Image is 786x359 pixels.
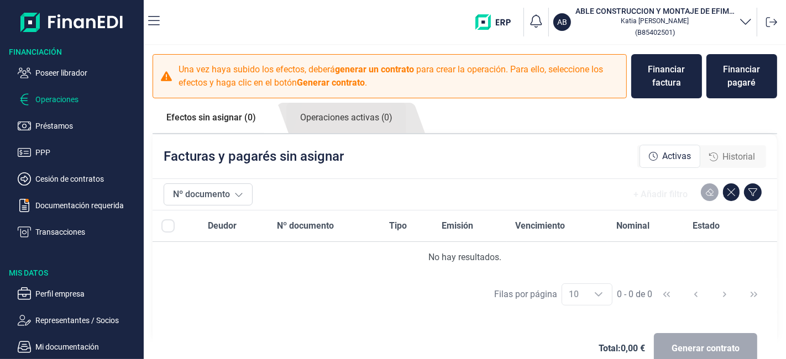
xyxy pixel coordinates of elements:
p: Préstamos [35,119,139,133]
div: Financiar pagaré [715,63,768,89]
p: Operaciones [35,93,139,106]
button: Perfil empresa [18,287,139,300]
h3: ABLE CONSTRUCCION Y MONTAJE DE EFIMEROS SL [575,6,735,17]
div: All items unselected [161,219,175,233]
button: PPP [18,146,139,159]
span: Total: 0,00 € [599,342,645,355]
button: Previous Page [683,281,709,308]
p: Mi documentación [35,340,139,353]
div: Financiar factura [640,63,693,89]
b: generar un contrato [335,64,414,75]
div: No hay resultados. [161,251,768,264]
button: Documentación requerida [18,199,139,212]
p: AB [557,17,567,28]
button: Nº documento [164,183,253,205]
span: Nominal [616,219,649,233]
div: Filas por página [494,288,557,301]
p: Una vez haya subido los efectos, deberá para crear la operación. Para ello, seleccione los efecto... [179,63,620,89]
button: Financiar factura [631,54,702,98]
button: Next Page [711,281,738,308]
span: 0 - 0 de 0 [617,290,652,299]
small: Copiar cif [635,28,675,36]
p: Facturas y pagarés sin asignar [164,147,344,165]
button: First Page [653,281,680,308]
span: Estado [693,219,720,233]
button: Representantes / Socios [18,314,139,327]
span: Deudor [208,219,237,233]
button: Financiar pagaré [706,54,777,98]
div: Activas [640,145,700,168]
span: Historial [722,150,755,163]
button: Last Page [741,281,767,308]
img: erp [475,14,519,30]
button: Poseer librador [18,66,139,80]
p: Cesión de contratos [35,172,139,186]
span: Emisión [442,219,473,233]
p: Katia [PERSON_NAME] [575,17,735,25]
span: Tipo [389,219,407,233]
img: Logo de aplicación [20,9,124,35]
button: Operaciones [18,93,139,106]
a: Efectos sin asignar (0) [153,103,270,133]
button: Mi documentación [18,340,139,353]
span: Activas [662,150,691,163]
button: Préstamos [18,119,139,133]
div: Choose [585,284,612,305]
p: PPP [35,146,139,159]
p: Transacciones [35,225,139,239]
span: Vencimiento [516,219,565,233]
b: Generar contrato [297,77,365,88]
p: Poseer librador [35,66,139,80]
button: Cesión de contratos [18,172,139,186]
span: Nº documento [277,219,334,233]
button: Transacciones [18,225,139,239]
p: Perfil empresa [35,287,139,300]
p: Documentación requerida [35,199,139,212]
div: Historial [700,146,764,168]
a: Operaciones activas (0) [286,103,406,133]
p: Representantes / Socios [35,314,139,327]
button: ABABLE CONSTRUCCION Y MONTAJE DE EFIMEROS SLKatia [PERSON_NAME](B85402501) [553,6,752,39]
